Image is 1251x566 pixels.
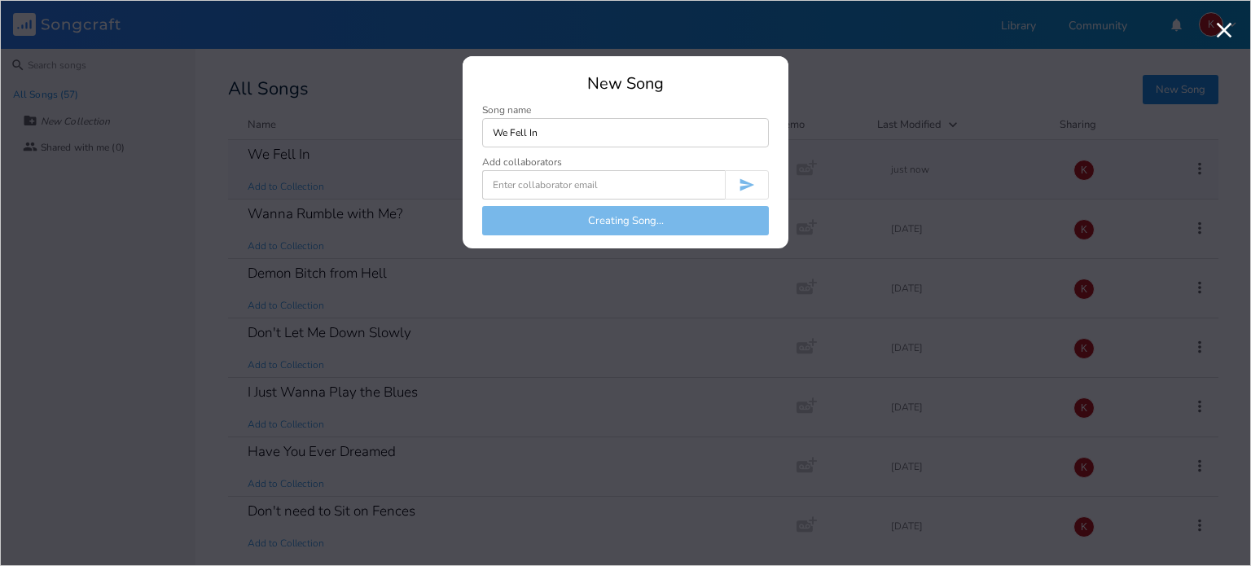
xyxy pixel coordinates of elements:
div: New Song [482,76,769,92]
div: Add collaborators [482,157,562,167]
input: Enter collaborator email [482,170,725,200]
input: Enter song name [482,118,769,147]
button: Invite [725,170,769,200]
div: Song name [482,105,769,115]
button: Creating Song... [482,206,769,235]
